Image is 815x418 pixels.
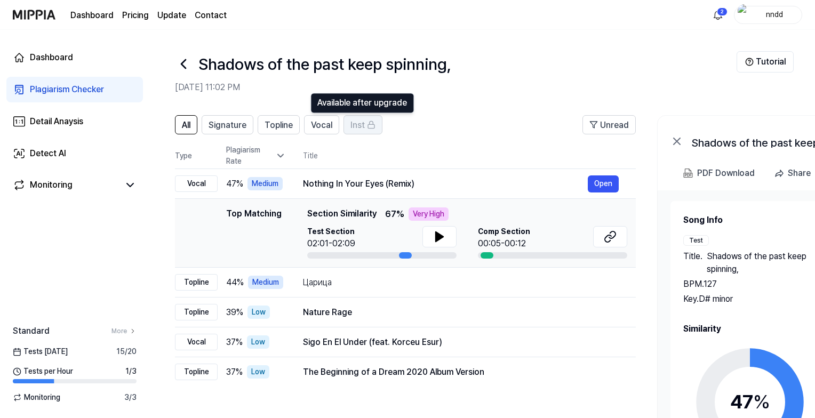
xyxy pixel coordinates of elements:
div: Top Matching [226,207,282,259]
div: PDF Download [697,166,755,180]
span: Signature [209,119,246,132]
div: Vocal [175,334,218,350]
a: Detect AI [6,141,143,166]
button: Vocal [304,115,339,134]
div: Dashboard [30,51,73,64]
span: Tests per Hour [13,366,73,377]
div: Sigo En El Under (feat. Korceu Esur) [303,336,619,349]
div: Medium [247,177,283,190]
div: 02:01-02:09 [307,237,355,250]
a: Update [157,9,186,22]
span: Standard [13,325,50,337]
span: Test Section [307,226,355,237]
div: Available after upgrade [310,93,414,113]
div: Detail Anaysis [30,115,83,128]
span: Tests [DATE] [13,346,68,357]
button: 알림2 [709,6,726,23]
div: Monitoring [30,179,73,191]
div: Detect AI [30,147,66,160]
div: Low [247,306,270,319]
span: 37 % [226,366,243,379]
a: Dashboard [70,9,114,22]
a: Detail Anaysis [6,109,143,134]
img: 알림 [712,9,724,21]
img: PDF Download [683,168,693,178]
span: 47 % [226,178,243,190]
div: Share [788,166,811,180]
span: 1 / 3 [125,366,137,377]
button: Pricing [122,9,149,22]
span: Unread [600,119,629,132]
button: Signature [202,115,253,134]
span: Inst [350,119,365,132]
h2: [DATE] 11:02 PM [175,81,737,94]
div: Vocal [175,175,218,192]
span: 15 / 20 [116,346,137,357]
div: Plagiarism Checker [30,83,104,96]
div: 47 [730,388,770,416]
div: Medium [248,276,283,289]
div: Topline [175,364,218,380]
img: profile [738,4,750,26]
a: Monitoring [13,179,119,191]
button: profilenndd [734,6,802,24]
span: 39 % [226,306,243,319]
span: Monitoring [13,392,60,403]
span: Topline [265,119,293,132]
div: Topline [175,274,218,291]
span: All [182,119,190,132]
span: Vocal [311,119,332,132]
button: Inst [343,115,382,134]
div: Test [683,235,709,246]
span: 37 % [226,336,243,349]
img: Help [745,58,754,66]
div: Topline [175,304,218,320]
a: Dashboard [6,45,143,70]
div: The Beginning of a Dream 2020 Album Version [303,366,619,379]
a: Contact [195,9,227,22]
h1: Shadows of the past keep spinning, [198,52,451,76]
span: Section Similarity [307,207,377,221]
div: Nothing In Your Eyes (Remix) [303,178,588,190]
div: Low [247,335,269,349]
span: 3 / 3 [124,392,137,403]
span: Comp Section [478,226,530,237]
button: PDF Download [681,163,757,184]
a: More [111,326,137,336]
th: Title [303,143,636,168]
button: Unread [582,115,636,134]
div: Low [247,365,269,379]
span: % [753,390,770,413]
div: 00:05-00:12 [478,237,530,250]
a: Plagiarism Checker [6,77,143,102]
button: Topline [258,115,300,134]
th: Type [175,143,218,169]
div: Царица [303,276,619,289]
span: Title . [683,250,702,276]
div: 2 [717,7,728,16]
button: Tutorial [737,51,794,73]
span: 44 % [226,276,244,289]
div: Plagiarism Rate [226,144,286,167]
div: Nature Rage [303,306,619,319]
button: All [175,115,197,134]
div: nndd [754,9,795,20]
span: 67 % [385,208,404,221]
div: Very High [409,207,449,221]
button: Open [588,175,619,192]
